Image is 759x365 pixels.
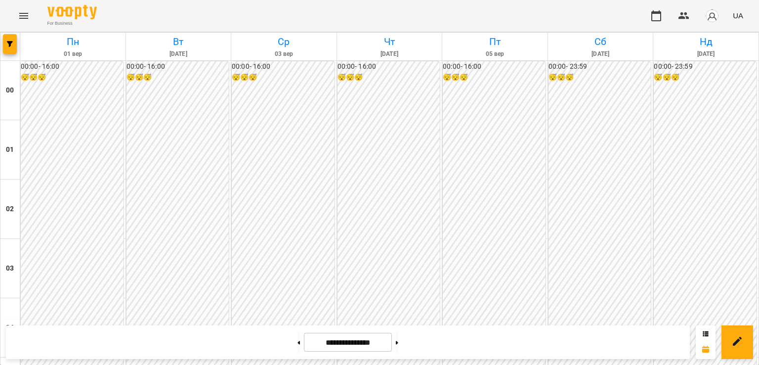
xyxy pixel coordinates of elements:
h6: 😴😴😴 [21,72,124,83]
h6: 😴😴😴 [443,72,546,83]
h6: Чт [338,34,441,49]
h6: Вт [127,34,230,49]
h6: [DATE] [549,49,652,59]
h6: 01 вер [22,49,124,59]
h6: 😴😴😴 [337,72,440,83]
h6: 00:00 - 16:00 [232,61,335,72]
h6: 05 вер [444,49,546,59]
h6: Сб [549,34,652,49]
h6: Ср [233,34,335,49]
h6: 😴😴😴 [232,72,335,83]
h6: 02 [6,204,14,215]
h6: 00:00 - 16:00 [126,61,229,72]
h6: 00:00 - 16:00 [337,61,440,72]
h6: 01 [6,144,14,155]
h6: [DATE] [338,49,441,59]
h6: 00:00 - 23:59 [654,61,757,72]
h6: Пт [444,34,546,49]
h6: Нд [655,34,757,49]
h6: 00 [6,85,14,96]
h6: Пн [22,34,124,49]
h6: 00:00 - 23:59 [548,61,651,72]
h6: 03 вер [233,49,335,59]
img: Voopty Logo [47,5,97,19]
h6: 00:00 - 16:00 [443,61,546,72]
h6: 😴😴😴 [126,72,229,83]
button: Menu [12,4,36,28]
span: UA [733,10,743,21]
h6: [DATE] [127,49,230,59]
span: For Business [47,20,97,27]
button: UA [729,6,747,25]
img: avatar_s.png [705,9,719,23]
h6: 03 [6,263,14,274]
h6: 😴😴😴 [654,72,757,83]
h6: [DATE] [655,49,757,59]
h6: 😴😴😴 [548,72,651,83]
h6: 00:00 - 16:00 [21,61,124,72]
